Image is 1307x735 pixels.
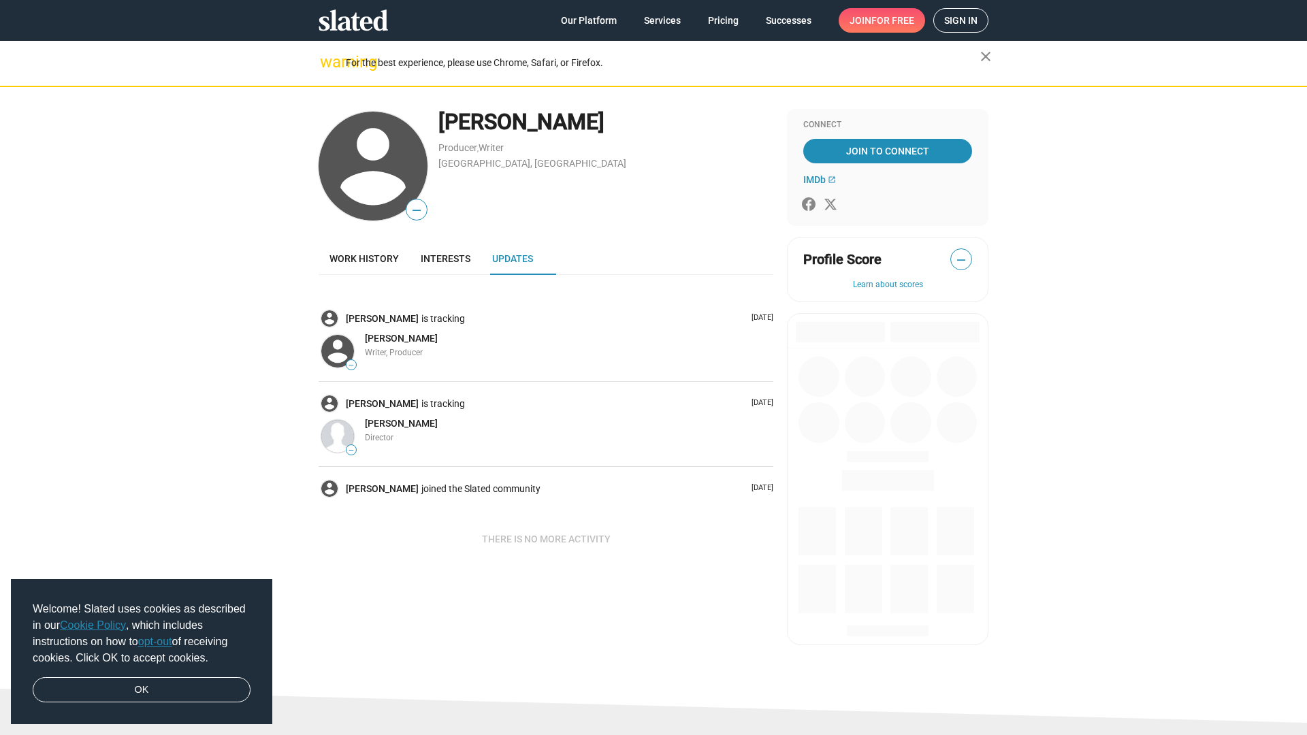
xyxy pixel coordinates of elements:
span: for free [871,8,914,33]
span: Interests [421,253,470,264]
span: , [477,145,479,152]
span: Writer, Producer [365,348,423,357]
span: — [951,251,971,269]
span: Services [644,8,681,33]
a: [PERSON_NAME] [365,332,438,345]
a: Pricing [697,8,749,33]
span: — [406,201,427,219]
a: Interests [410,242,481,275]
span: IMDb [803,174,826,185]
a: Producer [438,142,477,153]
a: IMDb [803,174,836,185]
span: Pricing [708,8,739,33]
div: For the best experience, please use Chrome, Safari, or Firefox. [346,54,980,72]
a: Work history [319,242,410,275]
span: — [346,446,356,454]
a: Join To Connect [803,139,972,163]
span: — [346,361,356,369]
p: [DATE] [746,313,773,323]
span: Our Platform [561,8,617,33]
p: [DATE] [746,398,773,408]
span: joined the Slated community [421,483,543,495]
a: Services [633,8,692,33]
div: Connect [803,120,972,131]
a: dismiss cookie message [33,677,251,703]
p: [DATE] [746,483,773,493]
span: is tracking [421,312,468,325]
mat-icon: close [978,48,994,65]
span: There is no more activity [482,527,611,551]
a: [GEOGRAPHIC_DATA], [GEOGRAPHIC_DATA] [438,158,626,169]
a: [PERSON_NAME] [346,483,421,495]
a: Our Platform [550,8,628,33]
a: opt-out [138,636,172,647]
span: Work history [329,253,399,264]
a: [PERSON_NAME] [365,417,438,430]
a: Writer [479,142,504,153]
div: cookieconsent [11,579,272,725]
span: [PERSON_NAME] [365,333,438,344]
span: Welcome! Slated uses cookies as described in our , which includes instructions on how to of recei... [33,601,251,666]
mat-icon: open_in_new [828,176,836,184]
mat-icon: warning [320,54,336,70]
a: Cookie Policy [60,619,126,631]
span: Profile Score [803,250,882,269]
span: Successes [766,8,811,33]
a: [PERSON_NAME] [346,397,421,410]
button: There is no more activity [471,527,622,551]
button: Learn about scores [803,280,972,291]
a: Successes [755,8,822,33]
span: Director [365,433,393,442]
a: Updates [481,242,544,275]
span: Join [850,8,914,33]
span: Updates [492,253,533,264]
img: Nana Obiri Yeboah [321,420,354,453]
a: Joinfor free [839,8,925,33]
span: [PERSON_NAME] [365,418,438,429]
div: [PERSON_NAME] [438,108,773,137]
a: Sign in [933,8,988,33]
span: is tracking [421,397,468,410]
span: Join To Connect [806,139,969,163]
span: Sign in [944,9,978,32]
a: [PERSON_NAME] [346,312,421,325]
